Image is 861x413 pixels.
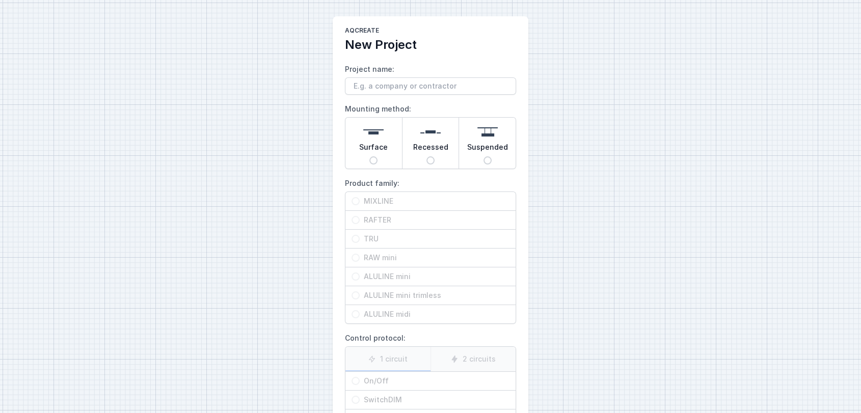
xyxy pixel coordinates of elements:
[345,37,516,53] h2: New Project
[426,156,435,164] input: Recessed
[363,122,384,142] img: surface.svg
[483,156,492,164] input: Suspended
[369,156,378,164] input: Surface
[359,142,388,156] span: Surface
[345,77,516,95] input: Project name:
[345,101,516,169] label: Mounting method:
[467,142,508,156] span: Suspended
[420,122,441,142] img: recessed.svg
[345,26,516,37] h1: AQcreate
[345,175,516,324] label: Product family:
[477,122,498,142] img: suspended.svg
[413,142,448,156] span: Recessed
[345,61,516,95] label: Project name:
